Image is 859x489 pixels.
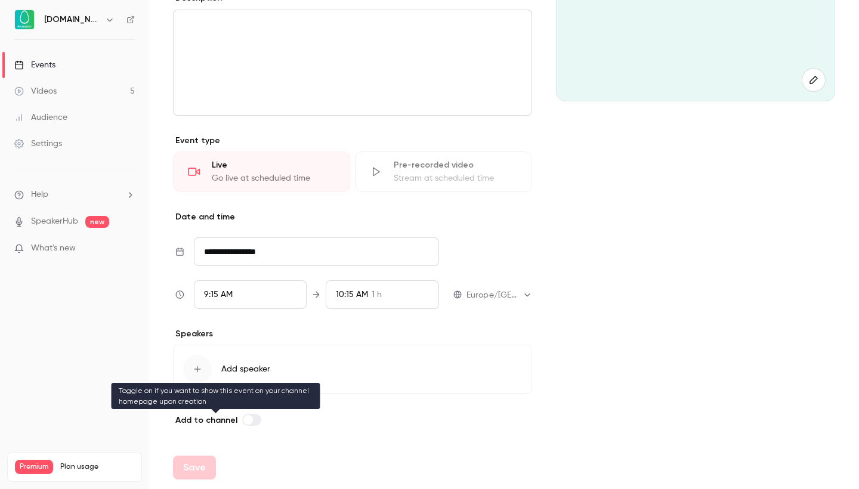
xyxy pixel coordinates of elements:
div: Stream at scheduled time [394,172,517,184]
span: new [85,216,109,228]
div: LiveGo live at scheduled time [173,151,350,192]
a: SpeakerHub [31,215,78,228]
div: Pre-recorded video [394,159,517,171]
div: From [194,280,307,309]
div: Pre-recorded videoStream at scheduled time [355,151,532,192]
span: Plan usage [60,462,134,472]
p: Event type [173,135,532,147]
div: Audience [14,112,67,123]
div: Events [14,59,55,71]
div: editor [174,10,532,115]
div: Go live at scheduled time [212,172,335,184]
span: Add speaker [221,363,270,375]
span: Help [31,188,48,201]
section: description [173,10,532,116]
span: 9:15 AM [204,290,233,299]
span: 10:15 AM [336,290,368,299]
div: Settings [14,138,62,150]
div: To [326,280,439,309]
button: Add speaker [173,345,532,394]
span: Premium [15,460,53,474]
input: Tue, Feb 17, 2026 [194,237,439,266]
div: Videos [14,85,57,97]
div: Europe/[GEOGRAPHIC_DATA] [466,289,532,301]
p: Date and time [173,211,532,223]
img: Avokaado.io [15,10,34,29]
h6: [DOMAIN_NAME] [44,14,100,26]
p: Speakers [173,328,532,340]
span: What's new [31,242,76,255]
li: help-dropdown-opener [14,188,135,201]
span: 1 h [372,289,382,301]
span: Add to channel [175,415,237,425]
div: Live [212,159,335,171]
